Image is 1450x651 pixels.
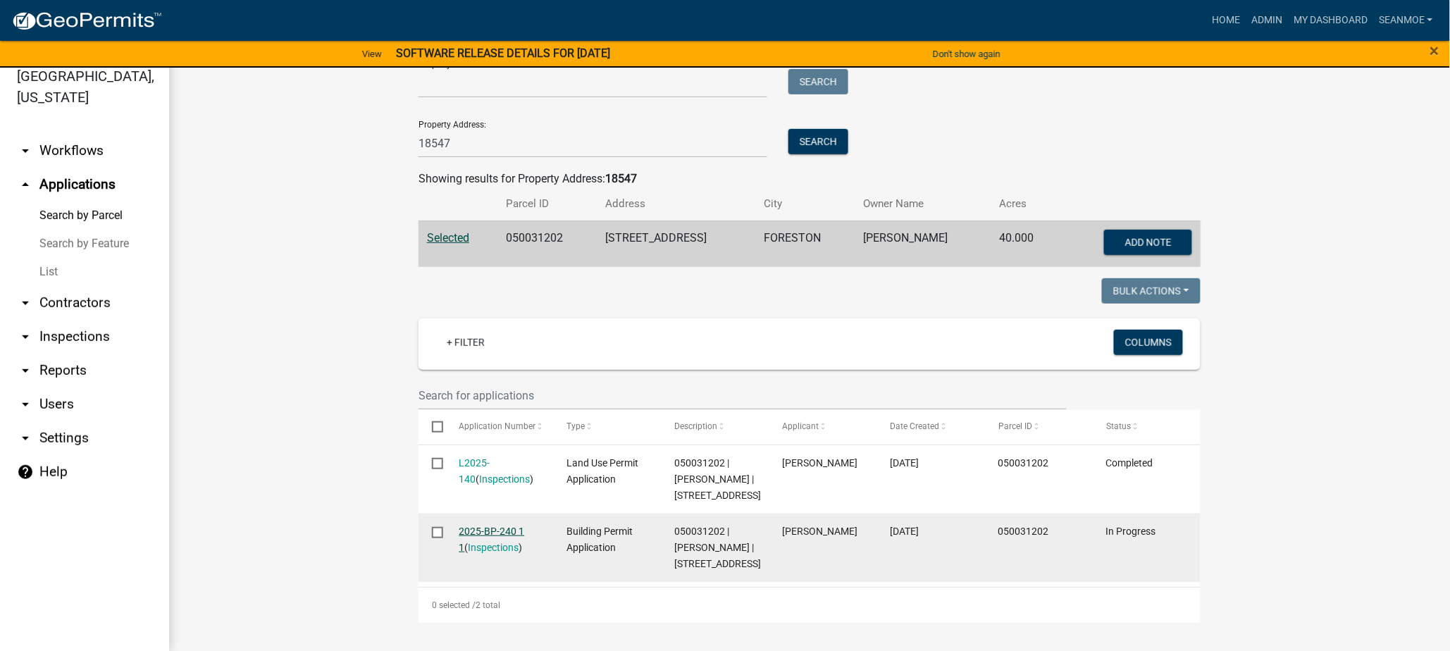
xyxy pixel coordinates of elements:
[459,455,540,488] div: ( )
[17,464,34,480] i: help
[427,231,469,244] a: Selected
[17,396,34,413] i: arrow_drop_down
[662,410,769,444] datatable-header-cell: Description
[788,129,848,154] button: Search
[891,457,919,469] span: 09/23/2025
[469,542,519,553] a: Inspections
[783,421,819,431] span: Applicant
[567,457,639,485] span: Land Use Permit Application
[1246,7,1288,34] a: Admin
[553,410,661,444] datatable-header-cell: Type
[567,421,585,431] span: Type
[1124,236,1171,247] span: Add Note
[891,526,919,537] span: 09/22/2025
[1373,7,1439,34] a: SeanMoe
[1206,7,1246,34] a: Home
[991,187,1060,221] th: Acres
[1288,7,1373,34] a: My Dashboard
[877,410,985,444] datatable-header-cell: Date Created
[597,187,755,221] th: Address
[17,328,34,345] i: arrow_drop_down
[1114,330,1183,355] button: Columns
[357,42,388,66] a: View
[1106,526,1156,537] span: In Progress
[1104,230,1192,255] button: Add Note
[1106,457,1153,469] span: Completed
[998,526,1049,537] span: 050031202
[783,457,858,469] span: David Mitchell
[432,600,476,610] span: 0 selected /
[1430,42,1439,59] button: Close
[1106,421,1131,431] span: Status
[927,42,1006,66] button: Don't show again
[498,221,597,267] td: 050031202
[985,410,1093,444] datatable-header-cell: Parcel ID
[788,69,848,94] button: Search
[480,473,531,485] a: Inspections
[459,421,536,431] span: Application Number
[419,381,1067,410] input: Search for applications
[597,221,755,267] td: [STREET_ADDRESS]
[991,221,1060,267] td: 40.000
[17,430,34,447] i: arrow_drop_down
[783,526,858,537] span: David Mitchell
[419,170,1201,187] div: Showing results for Property Address:
[605,172,637,185] strong: 18547
[567,526,633,553] span: Building Permit Application
[769,410,877,444] datatable-header-cell: Applicant
[675,457,762,501] span: 050031202 | DAVID MITCHELL | 18547 135TH ST NE
[459,526,525,553] a: 2025-BP-240 1 1
[435,330,496,355] a: + Filter
[17,142,34,159] i: arrow_drop_down
[998,457,1049,469] span: 050031202
[756,221,855,267] td: FORESTON
[855,221,991,267] td: [PERSON_NAME]
[498,187,597,221] th: Parcel ID
[17,176,34,193] i: arrow_drop_up
[855,187,991,221] th: Owner Name
[459,523,540,556] div: ( )
[891,421,940,431] span: Date Created
[459,457,490,485] a: L2025-140
[445,410,553,444] datatable-header-cell: Application Number
[998,421,1032,431] span: Parcel ID
[675,421,718,431] span: Description
[1102,278,1201,304] button: Bulk Actions
[1093,410,1201,444] datatable-header-cell: Status
[17,294,34,311] i: arrow_drop_down
[756,187,855,221] th: City
[17,362,34,379] i: arrow_drop_down
[1430,41,1439,61] span: ×
[675,526,762,569] span: 050031202 | DAVID MITCHELL | 18547 135TH ST NE
[419,410,445,444] datatable-header-cell: Select
[396,46,610,60] strong: SOFTWARE RELEASE DETAILS FOR [DATE]
[419,588,1201,623] div: 2 total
